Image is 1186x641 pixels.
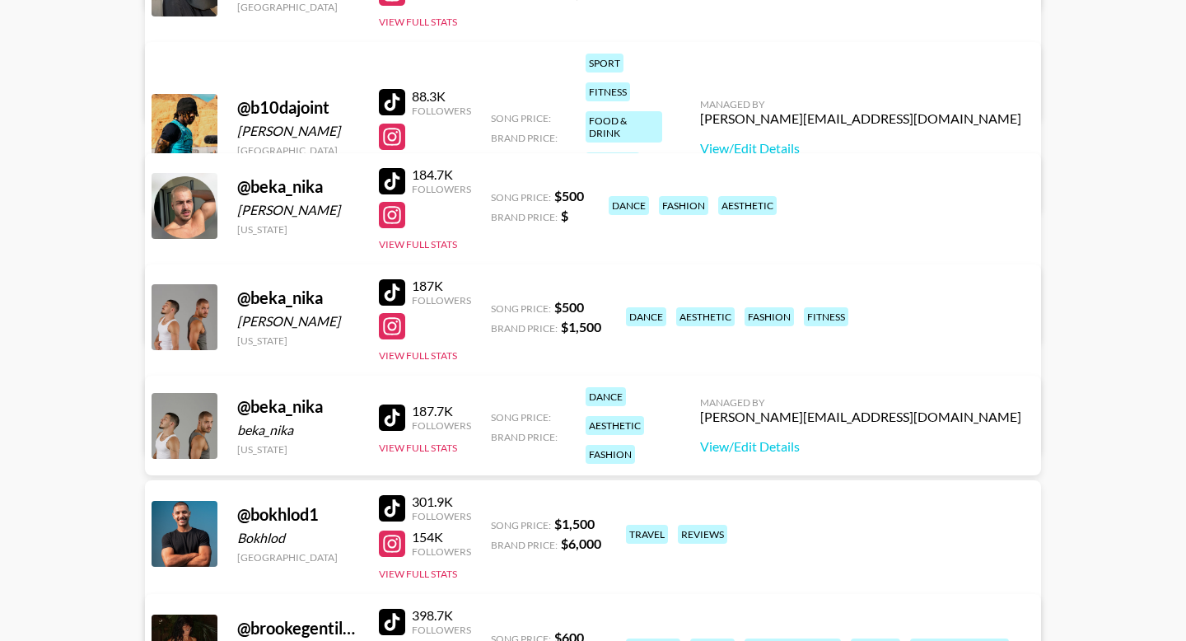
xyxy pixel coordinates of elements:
[237,97,359,118] div: @ b10dajoint
[745,307,794,326] div: fashion
[561,319,601,335] strong: $ 1,500
[237,313,359,330] div: [PERSON_NAME]
[718,196,777,215] div: aesthetic
[237,144,359,157] div: [GEOGRAPHIC_DATA]
[561,536,601,551] strong: $ 6,000
[700,140,1021,157] a: View/Edit Details
[491,431,558,443] span: Brand Price:
[412,88,471,105] div: 88.3K
[586,387,626,406] div: dance
[237,123,359,139] div: [PERSON_NAME]
[237,530,359,546] div: Bokhlod
[491,539,558,551] span: Brand Price:
[700,110,1021,127] div: [PERSON_NAME][EMAIL_ADDRESS][DOMAIN_NAME]
[379,238,457,250] button: View Full Stats
[561,208,568,223] strong: $
[554,188,584,204] strong: $ 500
[379,442,457,454] button: View Full Stats
[659,196,708,215] div: fashion
[491,519,551,531] span: Song Price:
[491,112,551,124] span: Song Price:
[586,111,662,143] div: food & drink
[676,307,735,326] div: aesthetic
[700,98,1021,110] div: Managed By
[491,211,558,223] span: Brand Price:
[678,525,727,544] div: reviews
[586,445,635,464] div: fashion
[412,419,471,432] div: Followers
[554,516,595,531] strong: $ 1,500
[237,618,359,639] div: @ brookegentilee
[237,335,359,347] div: [US_STATE]
[412,294,471,306] div: Followers
[237,288,359,308] div: @ beka_nika
[412,403,471,419] div: 187.7K
[700,438,1021,455] a: View/Edit Details
[237,422,359,438] div: beka_nika
[609,196,649,215] div: dance
[237,176,359,197] div: @ beka_nika
[626,307,666,326] div: dance
[237,202,359,218] div: [PERSON_NAME]
[412,183,471,195] div: Followers
[491,322,558,335] span: Brand Price:
[412,529,471,545] div: 154K
[237,1,359,13] div: [GEOGRAPHIC_DATA]
[700,409,1021,425] div: [PERSON_NAME][EMAIL_ADDRESS][DOMAIN_NAME]
[804,307,848,326] div: fitness
[379,349,457,362] button: View Full Stats
[379,568,457,580] button: View Full Stats
[491,411,551,423] span: Song Price:
[237,551,359,564] div: [GEOGRAPHIC_DATA]
[586,54,623,73] div: sport
[412,510,471,522] div: Followers
[626,525,668,544] div: travel
[412,166,471,183] div: 184.7K
[237,504,359,525] div: @ bokhlod1
[491,302,551,315] span: Song Price:
[412,105,471,117] div: Followers
[412,545,471,558] div: Followers
[412,278,471,294] div: 187K
[412,494,471,510] div: 301.9K
[491,191,551,204] span: Song Price:
[412,624,471,636] div: Followers
[586,82,630,101] div: fitness
[237,443,359,456] div: [US_STATE]
[554,299,584,315] strong: $ 500
[237,396,359,417] div: @ beka_nika
[412,607,471,624] div: 398.7K
[237,223,359,236] div: [US_STATE]
[700,396,1021,409] div: Managed By
[586,416,644,435] div: aesthetic
[586,152,640,171] div: youtube
[379,16,457,28] button: View Full Stats
[491,132,558,144] span: Brand Price:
